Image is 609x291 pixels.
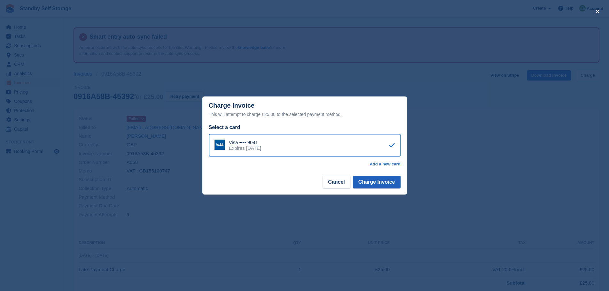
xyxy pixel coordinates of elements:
div: Charge Invoice [209,102,401,118]
div: Visa •••• 9041 [229,140,261,145]
button: close [592,6,603,17]
div: Select a card [209,124,401,131]
button: Cancel [323,176,350,188]
a: Add a new card [370,162,400,167]
img: Visa Logo [215,140,225,150]
button: Charge Invoice [353,176,401,188]
div: This will attempt to charge £25.00 to the selected payment method. [209,111,401,118]
div: Expires [DATE] [229,145,261,151]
